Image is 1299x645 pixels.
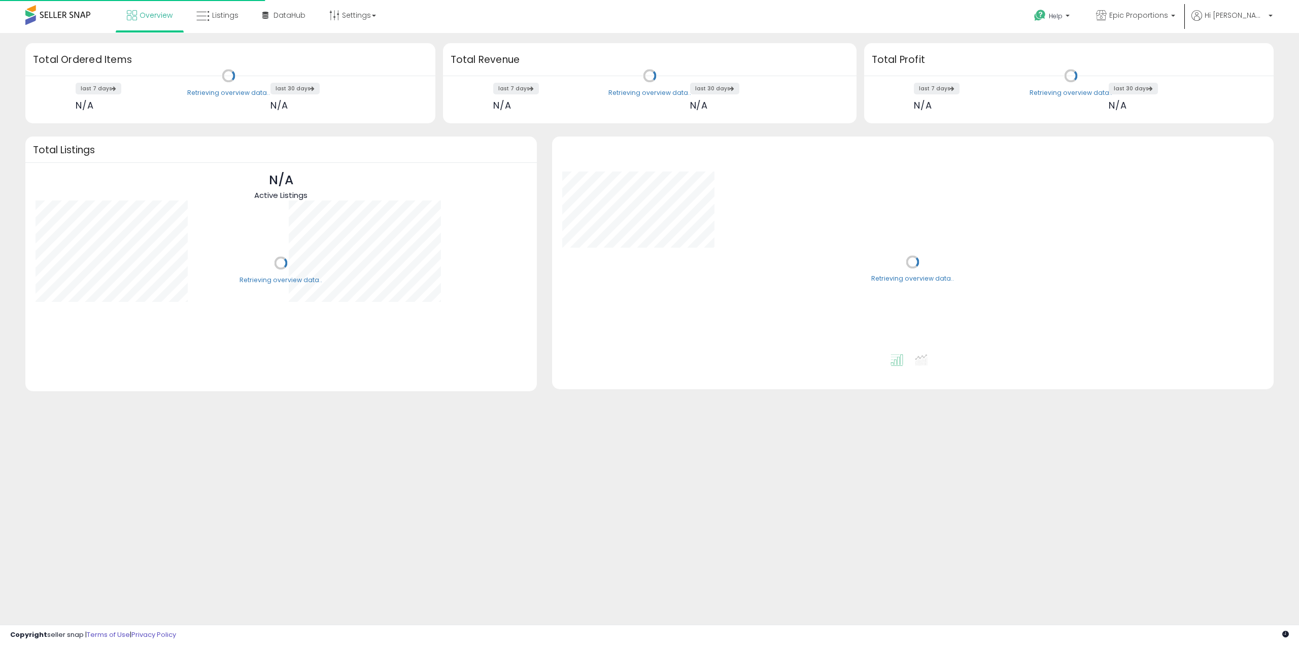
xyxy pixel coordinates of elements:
[1049,12,1063,20] span: Help
[1191,10,1273,33] a: Hi [PERSON_NAME]
[1109,10,1168,20] span: Epic Proportions
[187,88,270,97] div: Retrieving overview data..
[274,10,305,20] span: DataHub
[1026,2,1080,33] a: Help
[1034,9,1046,22] i: Get Help
[1030,88,1112,97] div: Retrieving overview data..
[1205,10,1266,20] span: Hi [PERSON_NAME]
[871,275,954,284] div: Retrieving overview data..
[140,10,173,20] span: Overview
[608,88,691,97] div: Retrieving overview data..
[240,276,322,285] div: Retrieving overview data..
[212,10,238,20] span: Listings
